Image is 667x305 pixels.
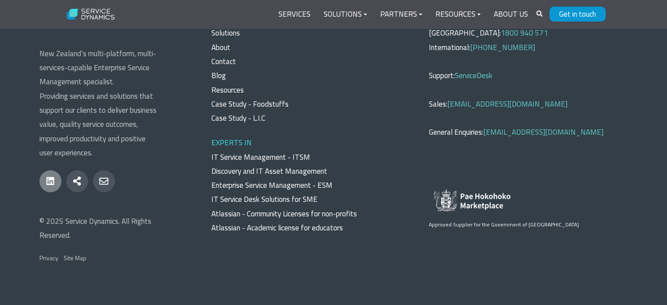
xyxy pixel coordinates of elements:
a: Atlassian - Academic license for educators [211,222,343,233]
span: EXPERTS IN [211,137,252,148]
a: Enterprise Service Management - ESM [211,179,332,191]
div: Navigation Menu [272,4,535,25]
a: [EMAIL_ADDRESS][DOMAIN_NAME] [447,98,567,110]
a: Contact [211,56,236,67]
a: About Us [487,4,535,25]
img: Service Dynamics Logo - White [62,3,120,26]
a: Discovery and IT Asset Management [211,165,327,177]
a: [EMAIL_ADDRESS][DOMAIN_NAME] [483,126,603,138]
img: Approved Supplier for the Government of New Zealand [429,185,517,216]
a: Case Study - Foodstuffs [211,98,289,110]
a: Partners [374,4,429,25]
a: Services [272,4,317,25]
a: share-alt [66,170,88,192]
a: About [211,42,230,53]
a: ServiceDesk [455,70,492,81]
a: Site Map [64,254,86,262]
a: Resources [429,4,487,25]
a: 1800 940 571 [501,27,548,39]
a: linkedin [39,170,61,192]
a: Solutions [211,27,240,39]
a: Blog [211,70,226,81]
a: IT Service Management - ITSM [211,151,310,163]
a: IT Service Desk Solutions for SME [211,194,317,205]
p: © 2025 Service Dynamics. All Rights Reserved. [39,214,178,243]
a: Privacy [39,254,58,262]
a: Case Study - L.I.C [211,112,265,124]
p: New Zealand’s multi-platform, multi-services-capable Enterprise Service Management specialist. Pr... [39,47,158,160]
a: Solutions [317,4,374,25]
a: [PHONE_NUMBER] [470,42,535,53]
a: Atlassian - Community Licenses for non-profits [211,208,357,219]
div: Navigation Menu [39,253,92,263]
a: Resources [211,84,244,96]
p: Approved Supplier for the Government of [GEOGRAPHIC_DATA] [429,220,628,230]
a: envelope [93,170,115,192]
a: Get in touch [549,7,606,22]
